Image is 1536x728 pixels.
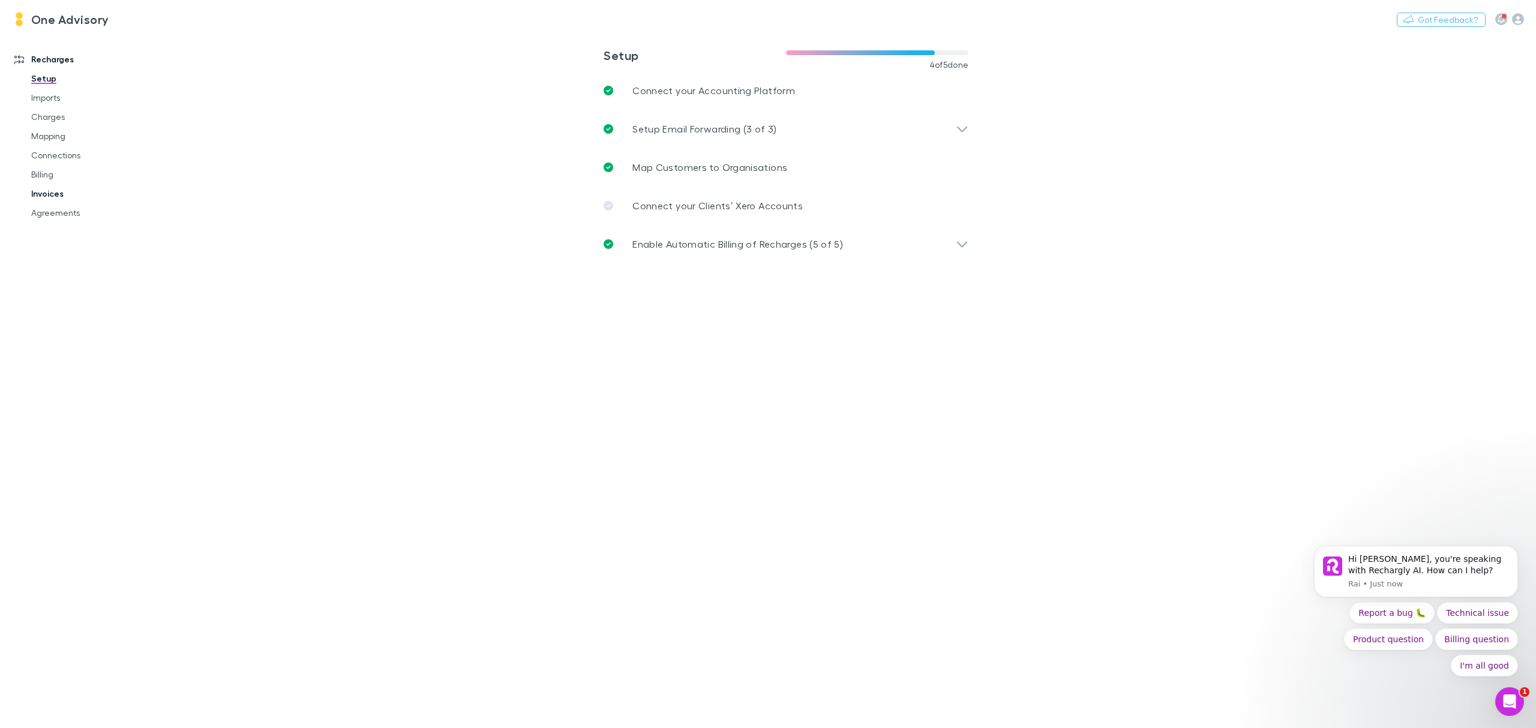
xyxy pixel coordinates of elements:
p: Setup Email Forwarding (3 of 3) [632,122,776,136]
img: One Advisory's Logo [12,12,26,26]
p: Connect your Accounting Platform [632,83,795,98]
div: Enable Automatic Billing of Recharges (5 of 5) [594,225,978,263]
a: Map Customers to Organisations [594,148,978,186]
a: Invoices [19,184,171,203]
span: 1 [1520,687,1529,697]
span: 4 of 5 done [929,60,969,70]
div: Setup Email Forwarding (3 of 3) [594,110,978,148]
p: Connect your Clients’ Xero Accounts [632,198,803,213]
a: Mapping [19,127,171,146]
h3: One Advisory [31,12,109,26]
button: Got Feedback? [1397,13,1486,27]
a: Connect your Clients’ Xero Accounts [594,186,978,225]
a: Connections [19,146,171,165]
h3: Setup [604,48,786,62]
a: Recharges [2,50,171,69]
a: Billing [19,165,171,184]
iframe: Intercom notifications message [1296,529,1536,722]
iframe: Intercom live chat [1495,687,1524,716]
a: Imports [19,88,171,107]
a: Connect your Accounting Platform [594,71,978,110]
a: Charges [19,107,171,127]
p: Enable Automatic Billing of Recharges (5 of 5) [632,237,843,251]
a: One Advisory [5,5,116,34]
a: Agreements [19,203,171,222]
p: Map Customers to Organisations [632,160,787,175]
a: Setup [19,69,171,88]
